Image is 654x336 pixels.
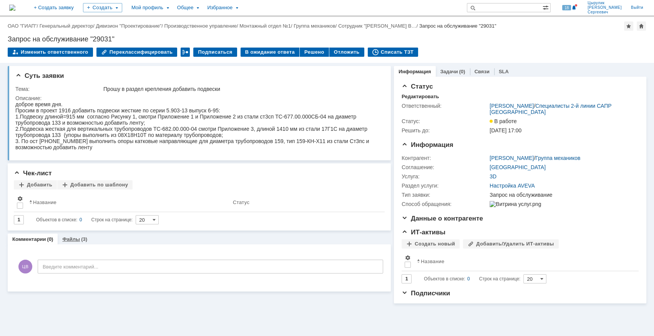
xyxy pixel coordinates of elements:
[535,155,580,161] a: Группа механиков
[230,193,378,212] th: Статус
[421,259,444,264] div: Название
[440,69,458,74] a: Задачи
[588,10,622,15] span: Сергеевич
[36,217,77,222] span: Объектов в списке:
[62,236,80,242] a: Файлы
[294,23,338,29] div: /
[543,3,550,11] span: Расширенный поиск
[490,155,580,161] div: /
[40,23,96,29] div: /
[233,199,249,205] div: Статус
[490,127,521,133] span: [DATE] 17:00
[424,276,465,282] span: Объектов в списке:
[490,103,635,115] div: /
[239,23,291,29] a: Монтажный отдел №1
[18,260,32,273] span: ЦВ
[40,23,93,29] a: Генеральный директор
[637,21,646,31] div: Сделать домашней страницей
[15,72,64,79] span: Суть заявки
[402,192,488,198] div: Тип заявки:
[490,192,635,198] div: Запрос на обслуживание
[402,164,488,170] div: Соглашение:
[402,141,453,148] span: Информация
[402,83,433,90] span: Статус
[562,5,571,10] span: 18
[490,103,534,109] a: [PERSON_NAME]
[47,236,53,242] div: (0)
[181,48,190,57] div: Работа с массовостью
[402,201,488,207] div: Способ обращения:
[402,173,488,180] div: Услуга:
[490,201,541,207] img: Витрина услуг.png
[499,69,509,74] a: SLA
[36,215,133,224] i: Строк на странице:
[402,127,488,133] div: Решить до:
[490,164,546,170] a: [GEOGRAPHIC_DATA]
[26,193,230,212] th: Название
[402,215,483,222] span: Данные о контрагенте
[467,274,470,283] div: 0
[419,23,496,29] div: Запрос на обслуживание "29031"
[490,103,611,115] a: Специалисты 2-й линии САПР [GEOGRAPHIC_DATA]
[83,3,122,12] div: Создать
[239,23,294,29] div: /
[490,155,534,161] a: [PERSON_NAME]
[475,69,490,74] a: Связи
[96,23,164,29] div: /
[490,118,516,124] span: В работе
[9,5,15,11] a: Перейти на домашнюю страницу
[164,23,240,29] div: /
[490,183,534,189] a: Настройка AVEVA
[338,23,419,29] div: /
[405,255,411,261] span: Настройки
[402,183,488,189] div: Раздел услуги:
[12,236,46,242] a: Комментарии
[402,103,488,109] div: Ответственный:
[8,23,37,29] a: ОАО "ГИАП"
[8,23,40,29] div: /
[80,215,82,224] div: 0
[624,21,633,31] div: Добавить в избранное
[15,86,102,92] div: Тема:
[398,69,431,74] a: Информация
[402,118,488,124] div: Статус:
[402,290,450,297] span: Подписчики
[588,5,622,10] span: [PERSON_NAME]
[164,23,237,29] a: Производственное управление
[14,170,52,177] span: Чек-лист
[103,86,380,92] div: Прошу в раздел крепления добавить подвески
[490,173,496,180] a: 3D
[459,69,465,74] div: (0)
[414,252,632,271] th: Название
[402,94,439,100] div: Редактировать
[9,5,15,11] img: logo
[402,155,488,161] div: Контрагент:
[294,23,335,29] a: Группа механиков
[402,229,445,236] span: ИТ-активы
[424,274,520,283] i: Строк на странице:
[96,23,161,29] a: Дивизион "Проектирование"
[588,1,622,5] span: Цырулик
[17,196,23,202] span: Настройки
[338,23,417,29] a: Сотрудник "[PERSON_NAME] В…
[8,35,646,43] div: Запрос на обслуживание "29031"
[81,236,87,242] div: (3)
[15,95,381,101] div: Описание:
[33,199,56,205] div: Название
